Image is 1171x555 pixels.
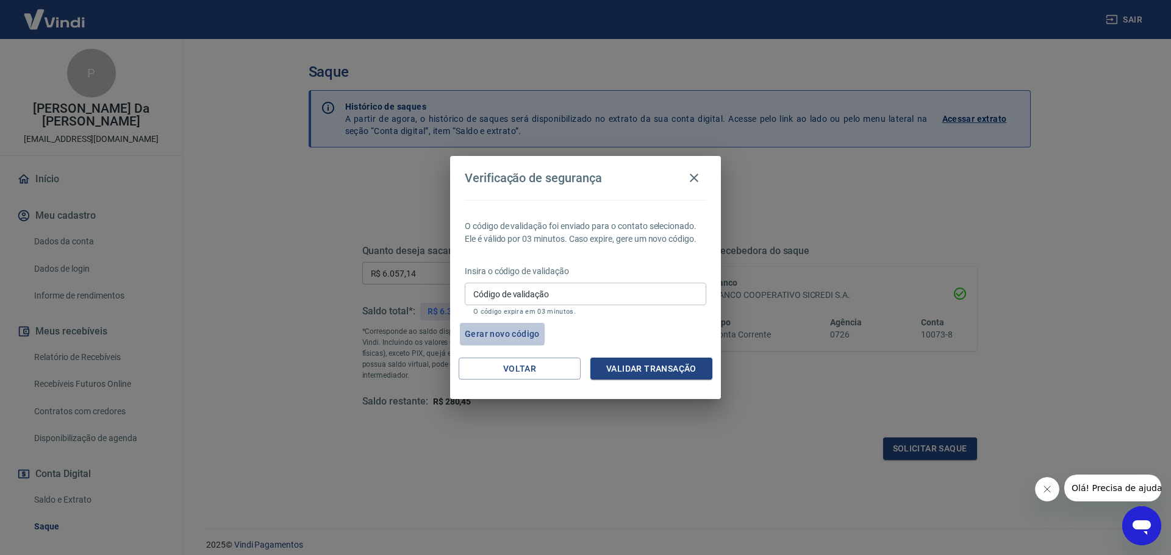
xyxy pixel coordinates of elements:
p: Insira o código de validação [465,265,706,278]
p: O código de validação foi enviado para o contato selecionado. Ele é válido por 03 minutos. Caso e... [465,220,706,246]
iframe: Mensagem da empresa [1064,475,1161,501]
p: O código expira em 03 minutos. [473,308,698,316]
button: Validar transação [590,358,712,380]
button: Gerar novo código [460,323,545,345]
span: Olá! Precisa de ajuda? [7,9,102,18]
iframe: Botão para abrir a janela de mensagens [1122,506,1161,545]
h4: Verificação de segurança [465,171,602,185]
iframe: Fechar mensagem [1035,477,1059,501]
button: Voltar [459,358,581,380]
